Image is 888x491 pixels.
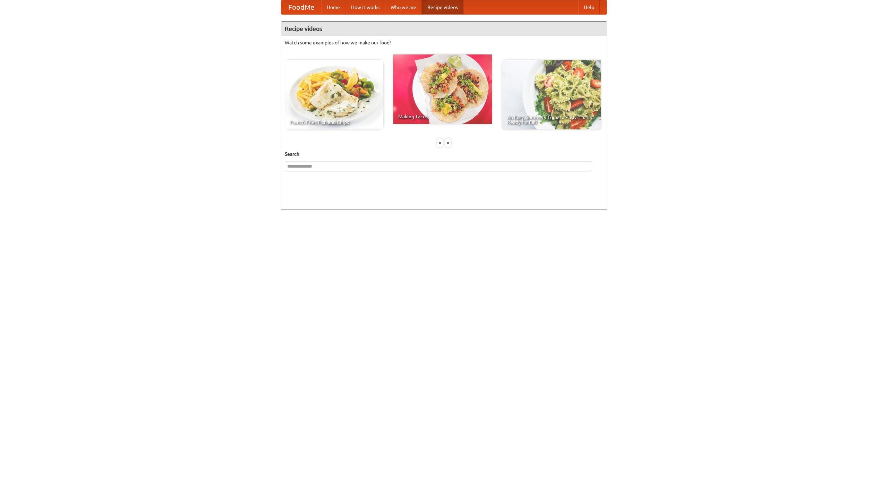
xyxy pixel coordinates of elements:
[281,0,321,14] a: FoodMe
[281,22,607,36] h4: Recipe videos
[507,115,596,125] span: An Easy, Summery Tomato Pasta That's Ready for Fall
[445,138,451,147] div: »
[398,114,487,119] span: Making Tacos
[285,39,603,46] p: Watch some examples of how we make our food!
[285,60,383,129] a: French Fries Fish and Chips
[502,60,601,129] a: An Easy, Summery Tomato Pasta That's Ready for Fall
[422,0,463,14] a: Recipe videos
[285,151,603,158] h5: Search
[437,138,443,147] div: «
[393,54,492,124] a: Making Tacos
[290,120,378,125] span: French Fries Fish and Chips
[321,0,345,14] a: Home
[385,0,422,14] a: Who we are
[578,0,600,14] a: Help
[345,0,385,14] a: How it works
